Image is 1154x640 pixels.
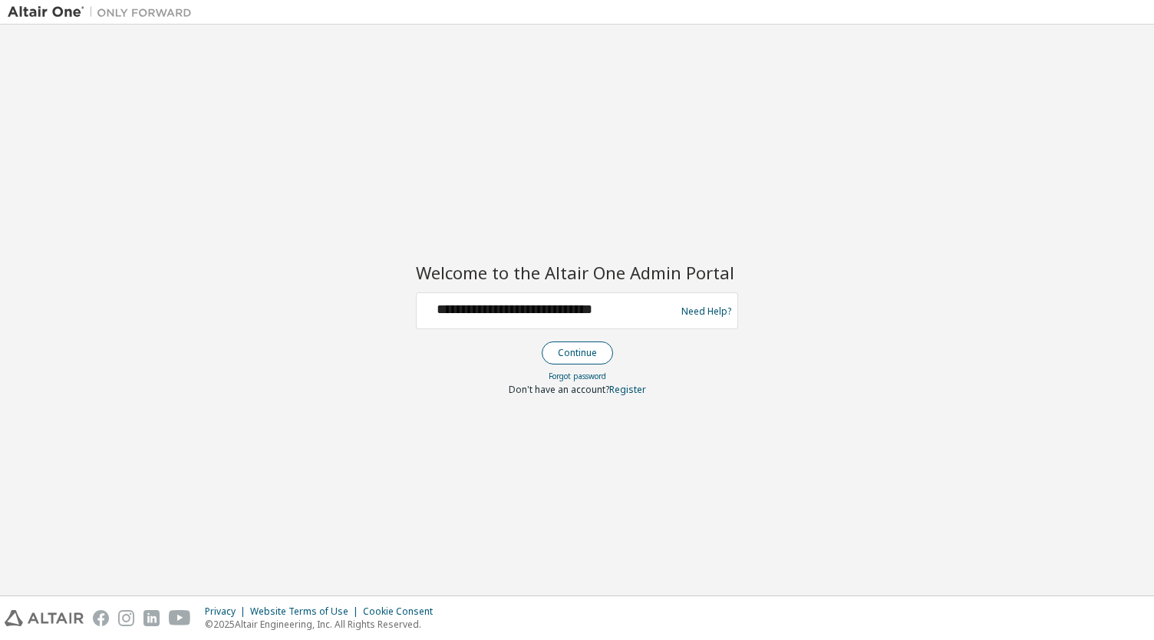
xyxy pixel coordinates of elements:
[205,605,250,618] div: Privacy
[8,5,199,20] img: Altair One
[205,618,442,631] p: © 2025 Altair Engineering, Inc. All Rights Reserved.
[416,262,738,283] h2: Welcome to the Altair One Admin Portal
[542,341,613,365] button: Continue
[609,383,646,396] a: Register
[93,610,109,626] img: facebook.svg
[363,605,442,618] div: Cookie Consent
[509,383,609,396] span: Don't have an account?
[549,371,606,381] a: Forgot password
[169,610,191,626] img: youtube.svg
[250,605,363,618] div: Website Terms of Use
[143,610,160,626] img: linkedin.svg
[118,610,134,626] img: instagram.svg
[5,610,84,626] img: altair_logo.svg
